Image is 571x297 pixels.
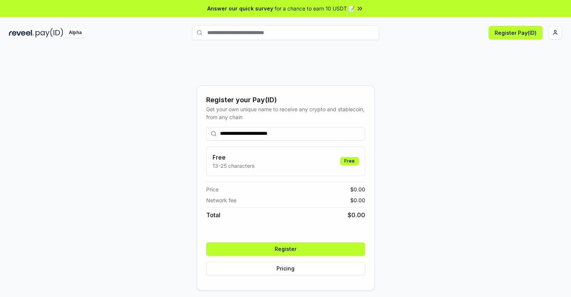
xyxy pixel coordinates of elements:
[275,4,355,12] span: for a chance to earn 10 USDT 📝
[206,95,365,105] div: Register your Pay(ID)
[350,196,365,204] span: $ 0.00
[340,157,359,165] div: Free
[348,210,365,219] span: $ 0.00
[36,28,63,37] img: pay_id
[207,4,273,12] span: Answer our quick survey
[213,162,254,170] p: 13-25 characters
[213,153,254,162] h3: Free
[206,262,365,275] button: Pricing
[206,242,365,256] button: Register
[65,28,86,37] div: Alpha
[206,196,236,204] span: Network fee
[206,105,365,121] div: Get your own unique name to receive any crypto and stablecoin, from any chain
[206,210,220,219] span: Total
[350,185,365,193] span: $ 0.00
[489,26,543,39] button: Register Pay(ID)
[9,28,34,37] img: reveel_dark
[206,185,219,193] span: Price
